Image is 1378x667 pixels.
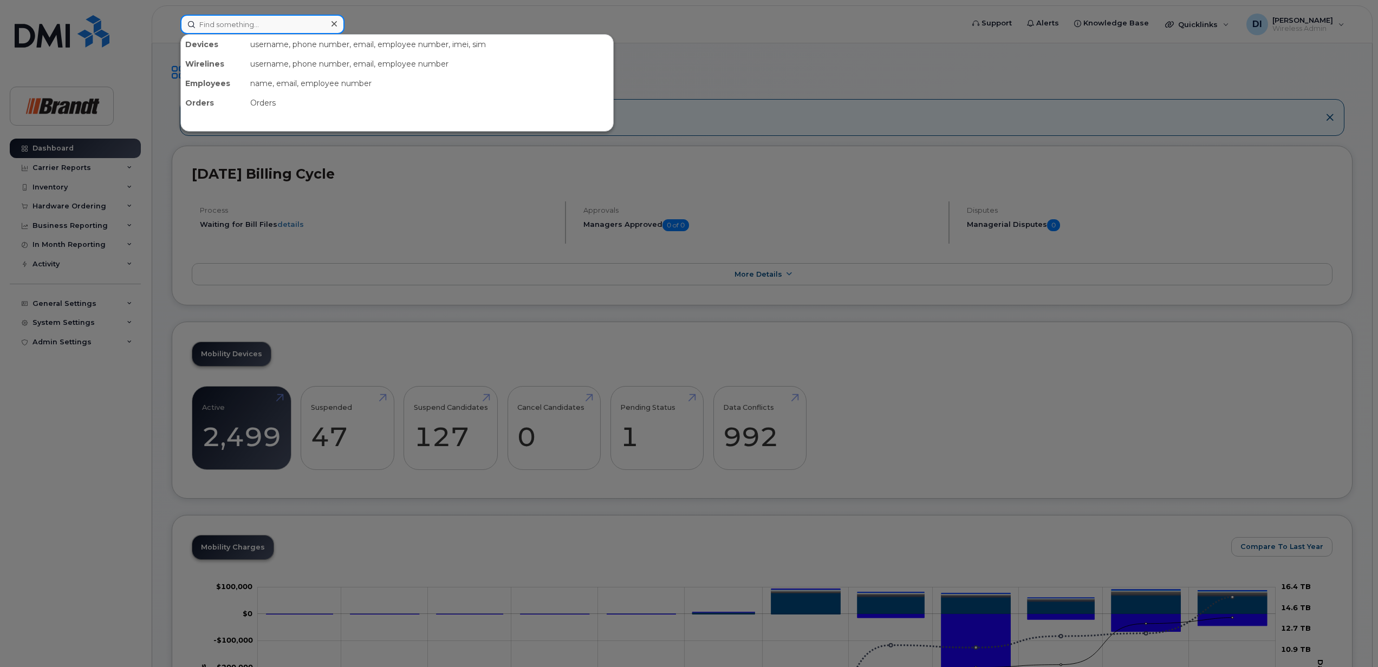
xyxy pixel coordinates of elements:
[246,54,613,74] div: username, phone number, email, employee number
[181,93,246,113] div: Orders
[181,74,246,93] div: Employees
[246,74,613,93] div: name, email, employee number
[181,35,246,54] div: Devices
[246,35,613,54] div: username, phone number, email, employee number, imei, sim
[246,93,613,113] div: Orders
[181,54,246,74] div: Wirelines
